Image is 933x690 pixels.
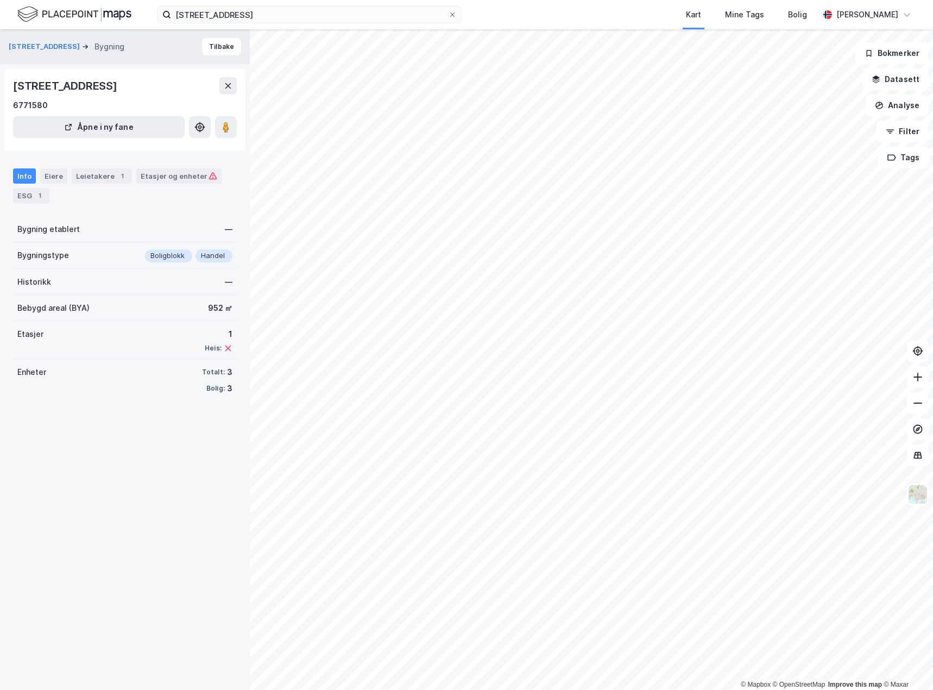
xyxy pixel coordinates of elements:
[13,99,48,112] div: 6771580
[17,249,69,262] div: Bygningstype
[117,171,128,181] div: 1
[9,41,82,52] button: [STREET_ADDRESS]
[828,681,882,688] a: Improve this map
[202,38,241,55] button: Tilbake
[17,275,51,288] div: Historikk
[40,168,67,184] div: Eiere
[879,638,933,690] iframe: Chat Widget
[13,188,49,203] div: ESG
[72,168,132,184] div: Leietakere
[225,275,232,288] div: —
[17,302,90,315] div: Bebygd areal (BYA)
[171,7,448,23] input: Søk på adresse, matrikkel, gårdeiere, leietakere eller personer
[34,190,45,201] div: 1
[17,366,46,379] div: Enheter
[94,40,124,53] div: Bygning
[877,121,929,142] button: Filter
[13,116,185,138] button: Åpne i ny fane
[17,223,80,236] div: Bygning etablert
[741,681,771,688] a: Mapbox
[773,681,825,688] a: OpenStreetMap
[205,344,222,353] div: Heis:
[17,328,43,341] div: Etasjer
[227,366,232,379] div: 3
[855,42,929,64] button: Bokmerker
[13,77,119,95] div: [STREET_ADDRESS]
[862,68,929,90] button: Datasett
[202,368,225,377] div: Totalt:
[907,484,928,505] img: Z
[205,328,232,341] div: 1
[206,384,225,393] div: Bolig:
[788,8,807,21] div: Bolig
[208,302,232,315] div: 952 ㎡
[866,95,929,116] button: Analyse
[13,168,36,184] div: Info
[141,171,217,181] div: Etasjer og enheter
[836,8,898,21] div: [PERSON_NAME]
[878,147,929,168] button: Tags
[227,382,232,395] div: 3
[725,8,764,21] div: Mine Tags
[225,223,232,236] div: —
[17,5,131,24] img: logo.f888ab2527a4732fd821a326f86c7f29.svg
[686,8,701,21] div: Kart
